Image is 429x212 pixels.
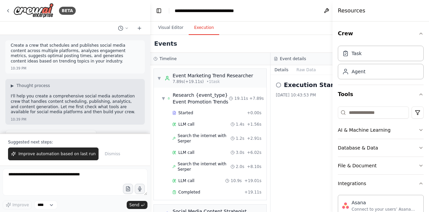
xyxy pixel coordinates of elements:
[178,122,194,127] span: LLM call
[153,21,189,35] button: Visual Editor
[247,164,261,169] span: + 8.10s
[247,122,261,127] span: + 1.56s
[173,72,253,79] div: Event Marketing Trend Researcher
[284,80,345,90] h2: Execution Started
[247,136,261,141] span: + 2.91s
[160,56,177,61] h3: Timeline
[18,151,96,157] span: Improve automation based on last run
[105,151,120,157] span: Dismiss
[236,136,244,141] span: 1.2s
[236,164,244,169] span: 2.0s
[338,7,365,15] h4: Resources
[127,201,147,209] button: Send
[338,24,424,43] button: Crew
[59,7,76,15] div: BETA
[162,96,165,101] span: ▼
[236,150,244,155] span: 3.0s
[206,79,220,84] span: • 1 task
[173,79,204,84] span: 7.89s (+19.11s)
[11,43,139,64] p: Create a crew that schedules and publishes social media content across multiple platforms, analyz...
[338,85,424,104] button: Tools
[18,133,91,138] span: Getting the list of ready-to-use tools
[338,43,424,85] div: Crew
[338,127,390,133] div: AI & Machine Learning
[115,24,131,32] button: Switch to previous chat
[270,65,293,75] button: Details
[154,6,164,15] button: Hide left sidebar
[178,150,194,155] span: LLM call
[173,92,229,105] div: Research {event_type} Event Promotion Trends
[16,83,50,88] span: Thought process
[276,92,385,98] div: [DATE] 10:43:53 PM
[154,39,177,48] h2: Events
[338,144,378,151] div: Database & Data
[178,161,231,172] span: Search the internet with Serper
[189,21,219,35] button: Execution
[338,121,424,139] button: AI & Machine Learning
[11,94,139,115] p: I'll help you create a comprehensive social media automation crew that handles content scheduling...
[352,207,419,212] div: Connect to your users’ Asana accounts
[342,202,349,209] img: Asana
[352,68,365,75] div: Agent
[249,96,264,101] span: + 7.89s
[129,202,139,208] span: Send
[13,3,54,18] img: Logo
[8,139,142,145] p: Suggested next steps:
[11,66,26,71] div: 10:39 PM
[338,175,424,192] button: Integrations
[338,162,377,169] div: File & Document
[293,65,320,75] button: Raw Data
[12,202,29,208] span: Improve
[135,184,145,194] button: Click to speak your automation idea
[123,184,133,194] button: Upload files
[175,7,234,14] nav: breadcrumb
[178,133,231,144] span: Search the internet with Serper
[101,147,123,160] button: Dismiss
[234,96,248,101] span: 19.11s
[244,178,261,183] span: + 19.01s
[247,150,261,155] span: + 6.02s
[3,201,32,209] button: Improve
[244,189,261,195] span: + 19.11s
[352,199,419,206] div: Asana
[338,139,424,157] button: Database & Data
[352,50,362,57] div: Task
[11,117,26,122] div: 10:39 PM
[11,83,14,88] span: ▶
[134,24,145,32] button: Start a new chat
[338,180,366,187] div: Integrations
[178,110,193,116] span: Started
[236,122,244,127] span: 1.4s
[11,83,50,88] button: ▶Thought process
[338,157,424,174] button: File & Document
[280,56,306,61] h3: Event details
[247,110,261,116] span: + 0.00s
[8,147,99,160] button: Improve automation based on last run
[178,189,200,195] span: Completed
[178,178,194,183] span: LLM call
[231,178,242,183] span: 10.9s
[157,76,161,81] span: ▼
